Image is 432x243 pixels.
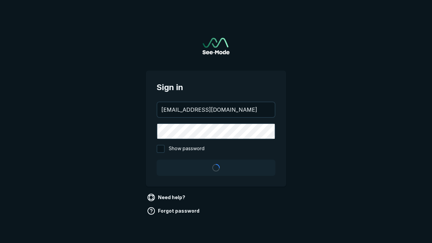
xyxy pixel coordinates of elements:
a: Need help? [146,192,188,203]
span: Show password [169,145,205,153]
input: your@email.com [157,102,275,117]
span: Sign in [157,81,275,93]
img: See-Mode Logo [202,38,230,54]
a: Forgot password [146,206,202,216]
a: Go to sign in [202,38,230,54]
